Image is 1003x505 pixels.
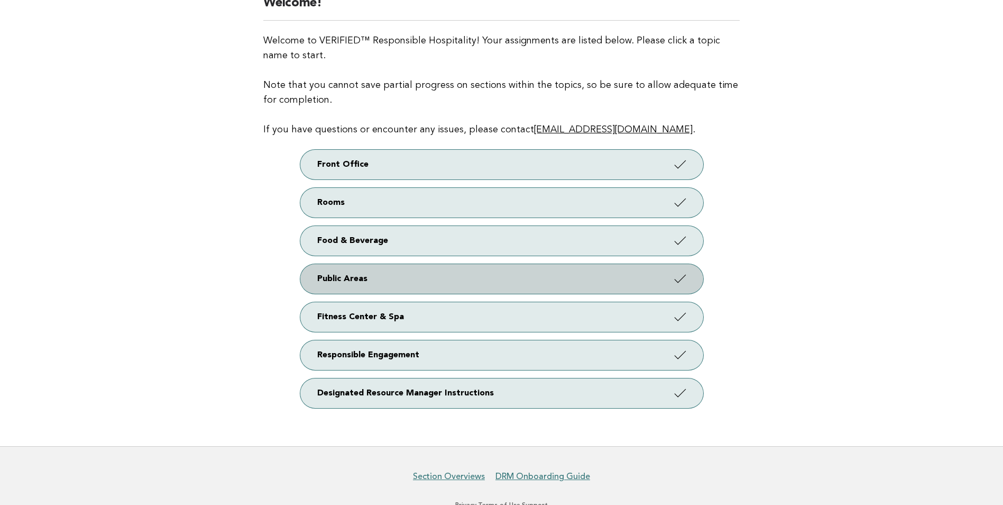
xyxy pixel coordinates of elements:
[300,226,703,256] a: Food & Beverage
[300,188,703,218] a: Rooms
[300,302,703,332] a: Fitness Center & Spa
[413,471,485,482] a: Section Overviews
[300,340,703,370] a: Responsible Engagement
[263,33,740,137] p: Welcome to VERIFIED™ Responsible Hospitality! Your assignments are listed below. Please click a t...
[300,264,703,294] a: Public Areas
[534,125,693,134] a: [EMAIL_ADDRESS][DOMAIN_NAME]
[495,471,590,482] a: DRM Onboarding Guide
[300,150,703,179] a: Front Office
[300,378,703,408] a: Designated Resource Manager Instructions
